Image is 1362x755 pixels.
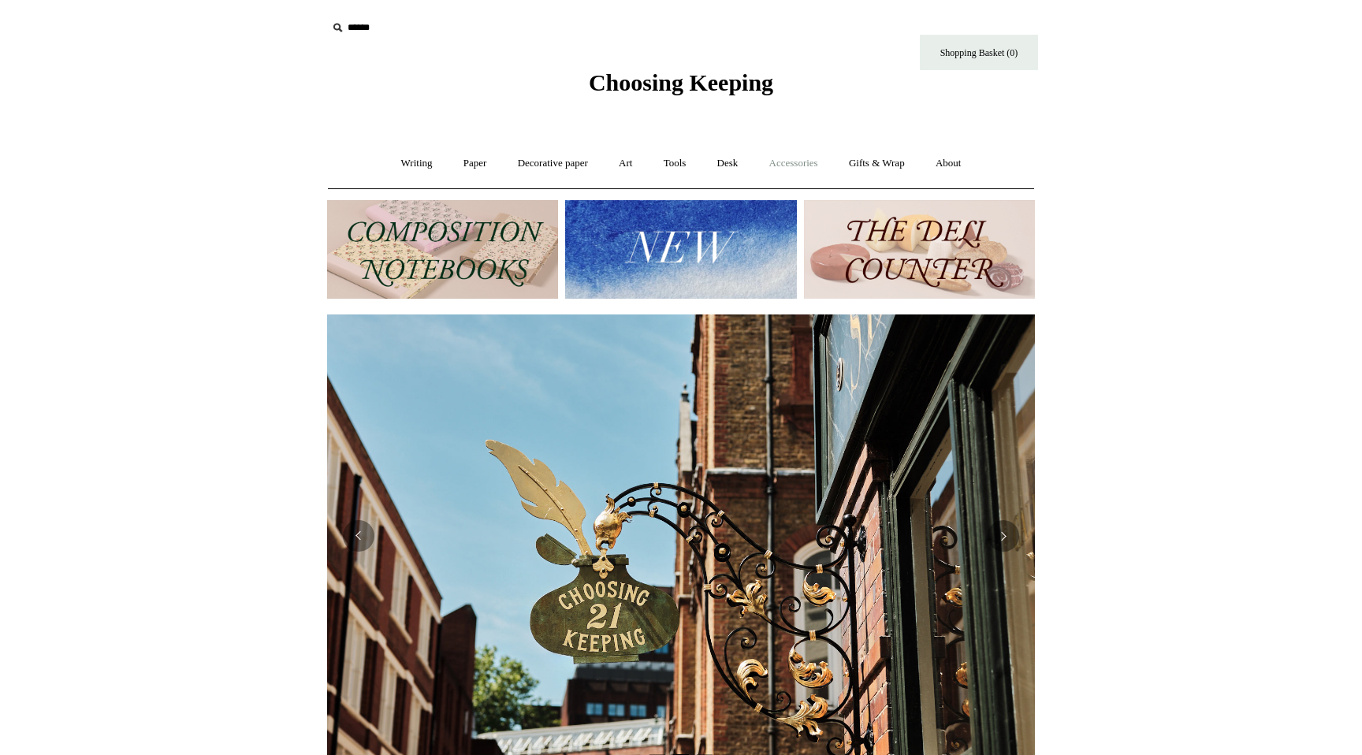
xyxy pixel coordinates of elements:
[920,35,1038,70] a: Shopping Basket (0)
[589,82,773,93] a: Choosing Keeping
[988,520,1019,552] button: Next
[565,200,796,299] img: New.jpg__PID:f73bdf93-380a-4a35-bcfe-7823039498e1
[605,143,646,184] a: Art
[449,143,501,184] a: Paper
[343,520,374,552] button: Previous
[804,200,1035,299] img: The Deli Counter
[835,143,919,184] a: Gifts & Wrap
[649,143,701,184] a: Tools
[921,143,976,184] a: About
[703,143,753,184] a: Desk
[504,143,602,184] a: Decorative paper
[387,143,447,184] a: Writing
[755,143,832,184] a: Accessories
[327,200,558,299] img: 202302 Composition ledgers.jpg__PID:69722ee6-fa44-49dd-a067-31375e5d54ec
[589,69,773,95] span: Choosing Keeping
